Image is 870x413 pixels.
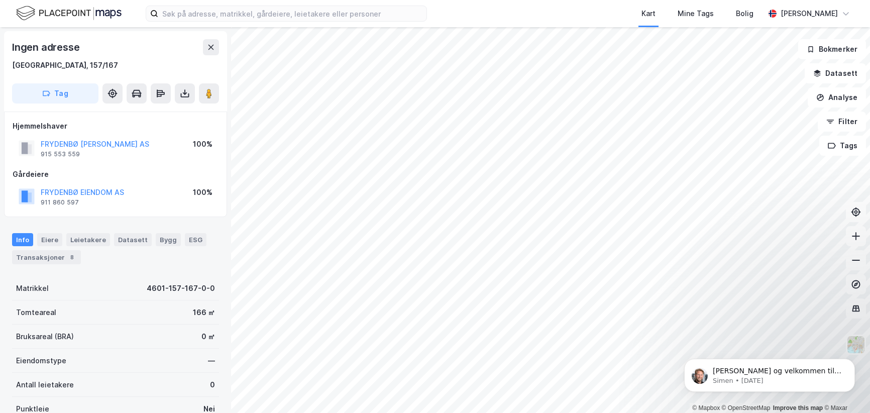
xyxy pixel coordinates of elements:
[44,29,173,77] span: [PERSON_NAME] og velkommen til Newsec Maps, [PERSON_NAME] Om det er du lurer på så er det bare å ...
[12,233,33,246] div: Info
[16,282,49,294] div: Matrikkel
[808,87,866,108] button: Analyse
[44,39,173,48] p: Message from Simen, sent 18w ago
[67,252,77,262] div: 8
[193,138,212,150] div: 100%
[678,8,714,20] div: Mine Tags
[13,120,219,132] div: Hjemmelshaver
[114,233,152,246] div: Datasett
[13,168,219,180] div: Gårdeiere
[12,83,98,104] button: Tag
[798,39,866,59] button: Bokmerker
[16,306,56,319] div: Tomteareal
[641,8,656,20] div: Kart
[12,250,81,264] div: Transaksjoner
[805,63,866,83] button: Datasett
[156,233,181,246] div: Bygg
[185,233,206,246] div: ESG
[736,8,753,20] div: Bolig
[41,150,80,158] div: 915 553 559
[773,404,823,411] a: Improve this map
[12,39,81,55] div: Ingen adresse
[208,355,215,367] div: —
[210,379,215,391] div: 0
[16,379,74,391] div: Antall leietakere
[669,338,870,408] iframe: Intercom notifications message
[692,404,720,411] a: Mapbox
[193,186,212,198] div: 100%
[781,8,838,20] div: [PERSON_NAME]
[37,233,62,246] div: Eiere
[66,233,110,246] div: Leietakere
[193,306,215,319] div: 166 ㎡
[846,335,865,354] img: Z
[16,355,66,367] div: Eiendomstype
[722,404,771,411] a: OpenStreetMap
[16,5,122,22] img: logo.f888ab2527a4732fd821a326f86c7f29.svg
[819,136,866,156] button: Tags
[147,282,215,294] div: 4601-157-167-0-0
[201,331,215,343] div: 0 ㎡
[12,59,118,71] div: [GEOGRAPHIC_DATA], 157/167
[818,112,866,132] button: Filter
[41,198,79,206] div: 911 860 597
[16,331,74,343] div: Bruksareal (BRA)
[158,6,426,21] input: Søk på adresse, matrikkel, gårdeiere, leietakere eller personer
